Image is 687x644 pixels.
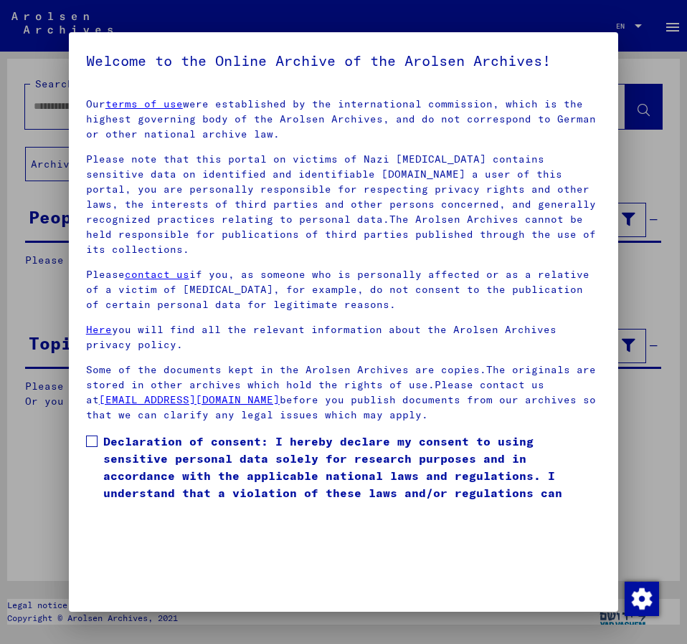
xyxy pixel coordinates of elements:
a: Here [86,323,112,336]
h5: Welcome to the Online Archive of the Arolsen Archives! [86,49,601,72]
p: Please if you, as someone who is personally affected or as a relative of a victim of [MEDICAL_DAT... [86,267,601,312]
a: contact us [125,268,189,281]
p: Please note that this portal on victims of Nazi [MEDICAL_DATA] contains sensitive data on identif... [86,152,601,257]
img: Change consent [625,582,659,616]
p: Our were established by the international commission, which is the highest governing body of the ... [86,97,601,142]
div: Change consent [624,581,658,615]
span: Declaration of consent: I hereby declare my consent to using sensitive personal data solely for r... [103,433,601,519]
a: [EMAIL_ADDRESS][DOMAIN_NAME] [99,393,280,406]
p: you will find all the relevant information about the Arolsen Archives privacy policy. [86,322,601,352]
p: Some of the documents kept in the Arolsen Archives are copies.The originals are stored in other a... [86,362,601,423]
a: terms of use [105,97,183,110]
